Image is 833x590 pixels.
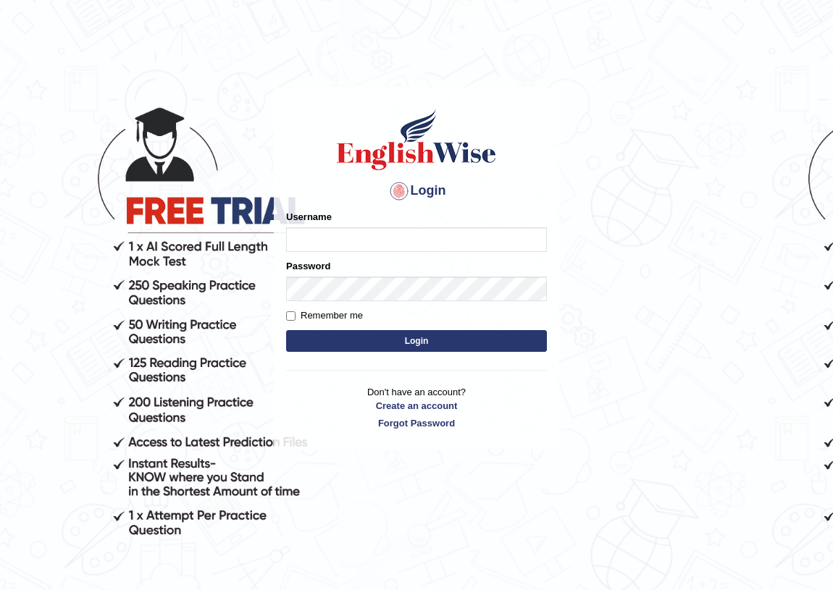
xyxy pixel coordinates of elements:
[286,416,547,430] a: Forgot Password
[286,330,547,352] button: Login
[286,308,363,323] label: Remember me
[286,210,332,224] label: Username
[334,107,499,172] img: Logo of English Wise sign in for intelligent practice with AI
[286,399,547,413] a: Create an account
[286,259,330,273] label: Password
[286,311,296,321] input: Remember me
[286,385,547,430] p: Don't have an account?
[286,180,547,203] h4: Login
